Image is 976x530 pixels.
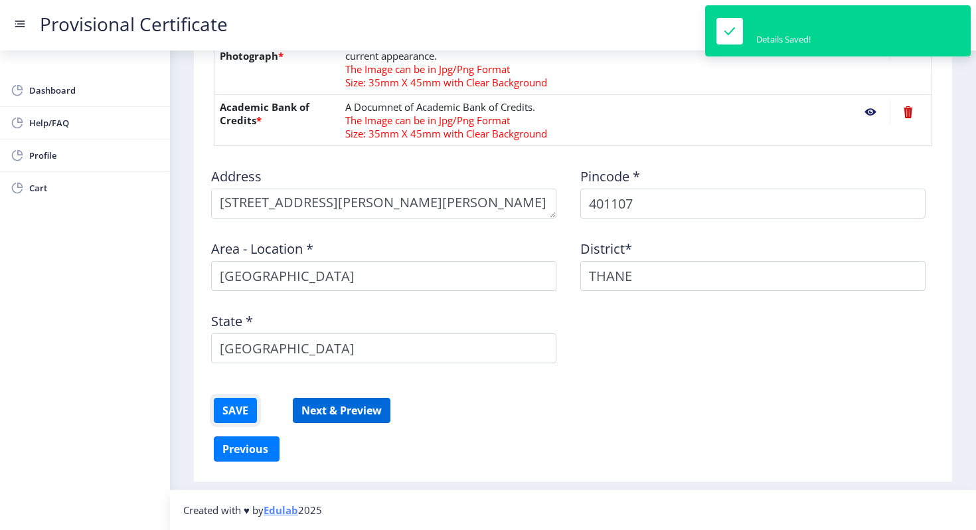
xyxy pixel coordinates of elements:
[851,100,890,124] nb-action: View File
[345,76,547,89] span: Size: 35mm X 45mm with Clear Background
[211,315,253,328] label: State *
[345,62,510,76] span: The Image can be in Jpg/Png Format
[293,398,390,423] button: Next & Preview
[211,261,556,291] input: Area - Location
[580,242,632,256] label: District*
[214,398,257,423] button: SAVE
[340,95,846,146] td: A Documnet of Academic Bank of Credits.
[214,95,341,146] th: Academic Bank of Credits
[340,31,846,95] td: A recent (not more than 6 months earlier) clear picture of your full face with front view reflect...
[580,261,926,291] input: District
[214,436,280,462] button: Previous ‍
[29,180,159,196] span: Cart
[756,33,811,45] div: Details Saved!
[264,503,298,517] a: Edulab
[211,170,262,183] label: Address
[29,147,159,163] span: Profile
[29,82,159,98] span: Dashboard
[183,503,322,517] span: Created with ♥ by 2025
[211,333,556,363] input: State
[29,115,159,131] span: Help/FAQ
[580,189,926,219] input: Pincode
[890,100,926,124] nb-action: Delete File
[214,31,341,95] th: Passport Size Photograph
[345,127,547,140] span: Size: 35mm X 45mm with Clear Background
[27,17,241,31] a: Provisional Certificate
[211,242,313,256] label: Area - Location *
[345,114,510,127] span: The Image can be in Jpg/Png Format
[580,170,640,183] label: Pincode *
